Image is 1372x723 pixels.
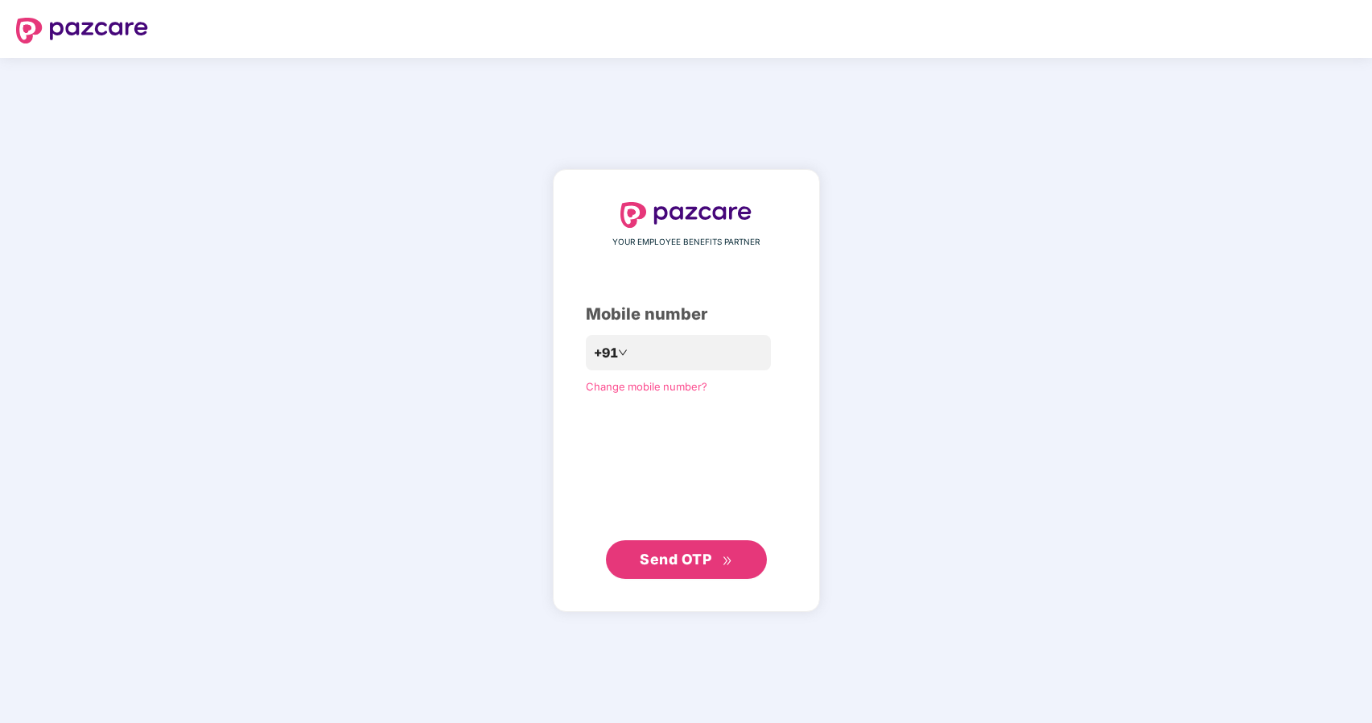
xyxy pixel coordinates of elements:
[16,18,148,43] img: logo
[606,540,767,579] button: Send OTPdouble-right
[620,202,752,228] img: logo
[594,343,618,363] span: +91
[586,302,787,327] div: Mobile number
[612,236,760,249] span: YOUR EMPLOYEE BENEFITS PARTNER
[722,556,732,566] span: double-right
[618,348,628,357] span: down
[640,551,711,568] span: Send OTP
[586,380,707,393] a: Change mobile number?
